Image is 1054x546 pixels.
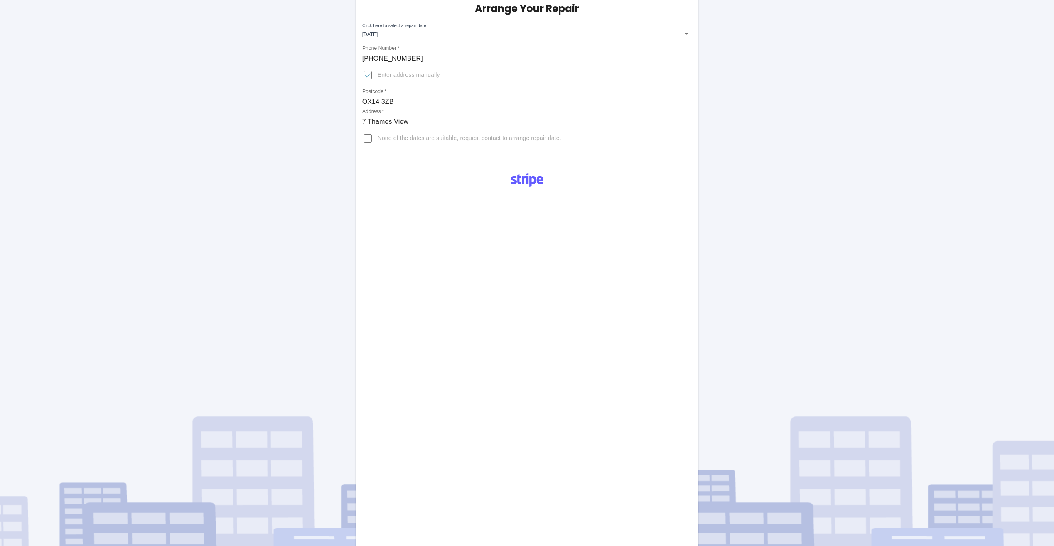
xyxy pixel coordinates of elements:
[506,170,548,190] img: Logo
[475,2,579,15] h5: Arrange Your Repair
[362,45,399,52] label: Phone Number
[362,22,426,29] label: Click here to select a repair date
[362,26,692,41] div: [DATE]
[362,88,386,95] label: Postcode
[378,134,561,143] span: None of the dates are suitable, request contact to arrange repair date.
[362,108,384,115] label: Address
[378,71,440,79] span: Enter address manually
